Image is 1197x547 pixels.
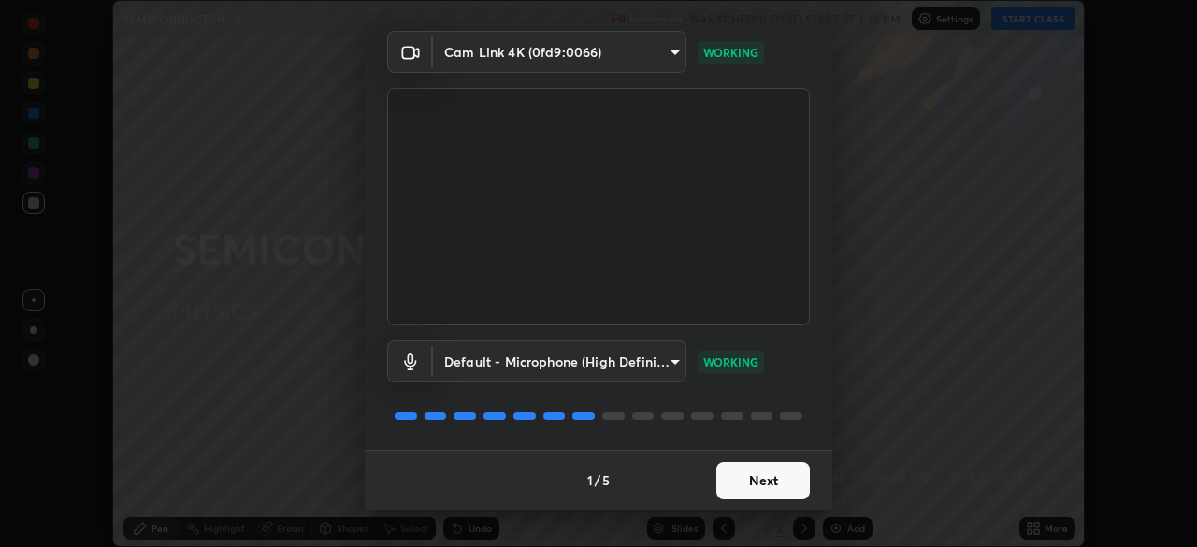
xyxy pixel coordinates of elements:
h4: / [595,470,600,490]
p: WORKING [703,44,758,61]
h4: 5 [602,470,610,490]
button: Next [716,462,810,499]
p: WORKING [703,353,758,370]
h4: 1 [587,470,593,490]
div: Cam Link 4K (0fd9:0066) [433,31,686,73]
div: Cam Link 4K (0fd9:0066) [433,340,686,382]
